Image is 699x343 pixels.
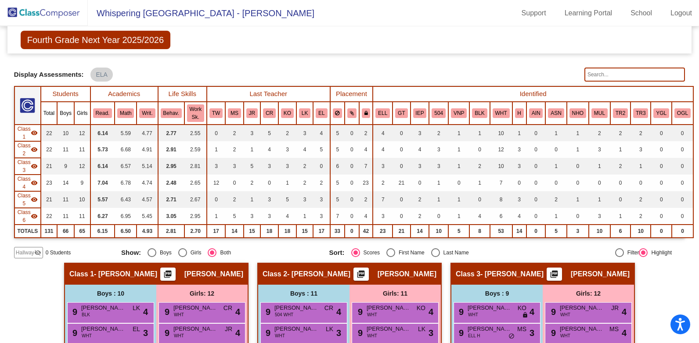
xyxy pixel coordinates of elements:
th: English Language Learner [373,102,393,125]
button: EL [316,108,327,118]
button: Writ. [139,108,155,118]
th: Girls [74,102,90,125]
td: 0 [651,191,672,208]
td: 0 [672,208,693,225]
th: Life Skills [158,86,207,102]
td: 3 [411,158,429,175]
td: 2.55 [184,125,207,141]
td: 6.57 [115,158,137,175]
a: Logout [663,6,699,20]
td: 0 [207,125,225,141]
td: 5.45 [137,208,158,225]
td: 1 [610,141,631,158]
button: H [515,108,524,118]
td: 10 [490,125,512,141]
th: Gifted and Talented [393,102,410,125]
button: GT [395,108,407,118]
td: 1 [448,158,469,175]
th: Asian [545,102,566,125]
td: 0 [393,141,410,158]
td: 2.65 [184,175,207,191]
td: 3 [244,125,260,141]
td: 2 [225,191,244,208]
td: 1 [567,125,589,141]
td: 23 [41,175,57,191]
td: 0 [345,158,359,175]
mat-icon: visibility [31,163,38,170]
th: Elizabeth Leon Ramirez [313,102,330,125]
td: 1 [545,208,566,225]
td: 2 [429,125,448,141]
td: 0 [651,141,672,158]
td: 4 [512,208,526,225]
th: Tier 3 [631,102,651,125]
td: 2 [373,175,393,191]
mat-chip: ELA [90,68,112,82]
td: 3 [589,141,610,158]
button: LK [299,108,310,118]
td: 1 [448,208,469,225]
td: 3 [225,158,244,175]
td: 21 [41,191,57,208]
td: 3 [313,208,330,225]
td: 5.59 [115,125,137,141]
th: White [490,102,512,125]
td: 2 [296,158,313,175]
th: Lauren Killinger [296,102,313,125]
td: 6.14 [90,125,115,141]
td: 3 [373,158,393,175]
td: 7.04 [90,175,115,191]
td: Rebecca Mills - Mills [14,158,41,175]
td: 0 [672,191,693,208]
td: 3 [260,158,278,175]
td: 4 [373,141,393,158]
td: 11 [57,208,74,225]
td: 5 [330,125,345,141]
td: 1 [207,208,225,225]
th: Tier 2 [610,102,631,125]
td: 1 [429,175,448,191]
td: 5 [330,175,345,191]
span: Class 1 [18,125,31,141]
td: 5 [313,141,330,158]
td: 2 [225,125,244,141]
td: 11 [74,141,90,158]
td: 11 [57,141,74,158]
td: 4 [278,208,296,225]
button: TR3 [633,108,648,118]
th: Identified [373,86,693,102]
td: 3 [278,141,296,158]
button: TW [209,108,223,118]
td: 12 [490,141,512,158]
td: 0 [512,175,526,191]
span: Display Assessments: [14,71,84,79]
th: Madonna Scime [225,102,244,125]
td: 3.05 [158,208,184,225]
a: Support [515,6,553,20]
span: Class 2 [18,142,31,157]
td: 2 [313,175,330,191]
td: 3 [260,208,278,225]
td: 5 [278,191,296,208]
td: 9 [74,175,90,191]
button: WHT [493,108,510,118]
td: 3 [411,125,429,141]
input: Search... [584,68,685,82]
td: 0 [429,208,448,225]
td: 1 [469,125,490,141]
td: 3 [207,158,225,175]
td: 6.14 [90,158,115,175]
td: 4.77 [137,125,158,141]
td: Karla O'Neal - Allen [14,141,41,158]
td: 4 [359,208,373,225]
th: Young for K [651,102,672,125]
td: 0 [672,141,693,158]
td: 1 [244,141,260,158]
td: 6 [330,158,345,175]
td: 6.95 [115,208,137,225]
td: 0 [672,175,693,191]
td: 2 [545,191,566,208]
td: 4 [260,141,278,158]
th: Boys [57,102,74,125]
mat-icon: picture_as_pdf [162,270,173,282]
